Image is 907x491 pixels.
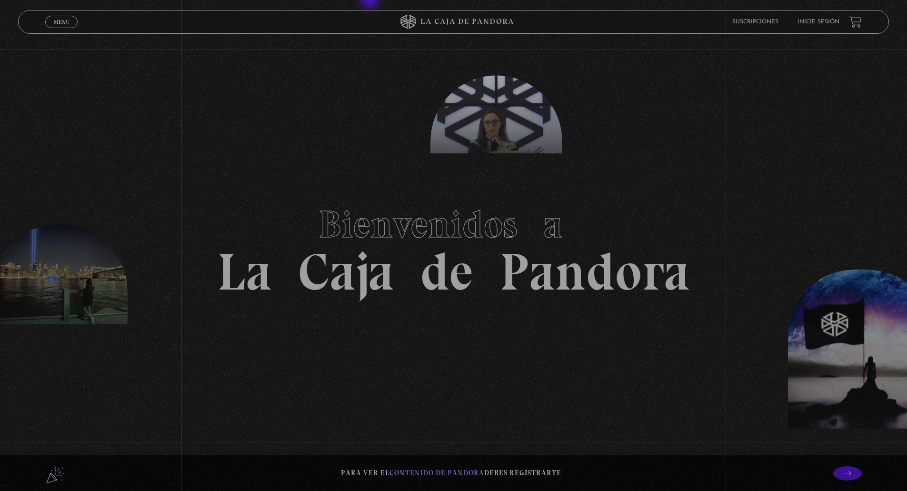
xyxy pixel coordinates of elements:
[319,201,589,247] span: Bienvenidos a
[797,19,839,25] a: Inicie sesión
[54,19,70,25] span: Menu
[732,19,778,25] a: Suscripciones
[217,193,690,298] h1: La Caja de Pandora
[849,15,862,28] a: View your shopping cart
[341,467,561,480] p: Para ver el debes registrarte
[50,27,73,33] span: Cerrar
[389,469,484,477] span: contenido de Pandora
